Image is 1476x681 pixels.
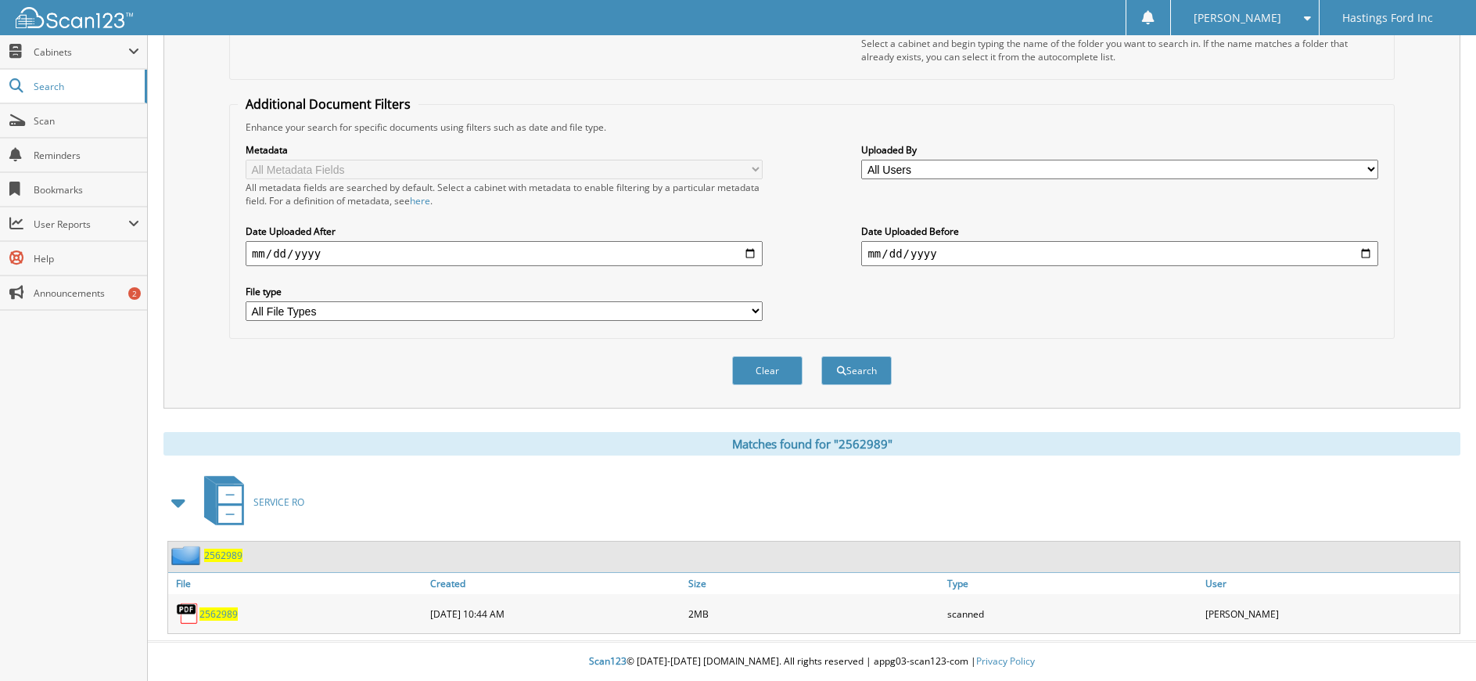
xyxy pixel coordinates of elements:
[732,356,803,385] button: Clear
[168,573,426,594] a: File
[976,654,1035,668] a: Privacy Policy
[943,573,1201,594] a: Type
[410,194,430,207] a: here
[171,546,204,565] img: folder2.png
[861,225,1378,238] label: Date Uploaded Before
[34,218,128,231] span: User Reports
[163,432,1460,456] div: Matches found for "2562989"
[199,607,238,621] a: 2562989
[176,602,199,625] img: PDF.png
[246,225,763,238] label: Date Uploaded After
[1342,13,1433,23] span: Hastings Ford Inc
[34,149,139,162] span: Reminders
[34,80,137,93] span: Search
[195,471,304,533] a: SERVICE RO
[861,37,1378,63] div: Select a cabinet and begin typing the name of the folder you want to search in. If the name match...
[821,356,892,385] button: Search
[34,114,139,128] span: Scan
[589,654,627,668] span: Scan123
[148,643,1476,681] div: © [DATE]-[DATE] [DOMAIN_NAME]. All rights reserved | appg03-scan123-com |
[238,121,1386,134] div: Enhance your search for specific documents using filters such as date and file type.
[684,598,943,629] div: 2MB
[204,549,242,562] a: 2562989
[246,143,763,157] label: Metadata
[246,181,763,207] div: All metadata fields are searched by default. Select a cabinet with metadata to enable filtering b...
[684,573,943,594] a: Size
[943,598,1201,629] div: scanned
[426,598,684,629] div: [DATE] 10:44 AM
[34,252,139,265] span: Help
[1201,598,1460,629] div: [PERSON_NAME]
[861,241,1378,266] input: end
[238,95,418,113] legend: Additional Document Filters
[246,241,763,266] input: start
[1194,13,1281,23] span: [PERSON_NAME]
[128,287,141,300] div: 2
[253,495,304,509] span: SERVICE RO
[16,7,133,28] img: scan123-logo-white.svg
[1398,606,1476,681] iframe: Chat Widget
[861,143,1378,157] label: Uploaded By
[34,183,139,196] span: Bookmarks
[34,286,139,300] span: Announcements
[426,573,684,594] a: Created
[34,45,128,59] span: Cabinets
[246,285,763,298] label: File type
[1201,573,1460,594] a: User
